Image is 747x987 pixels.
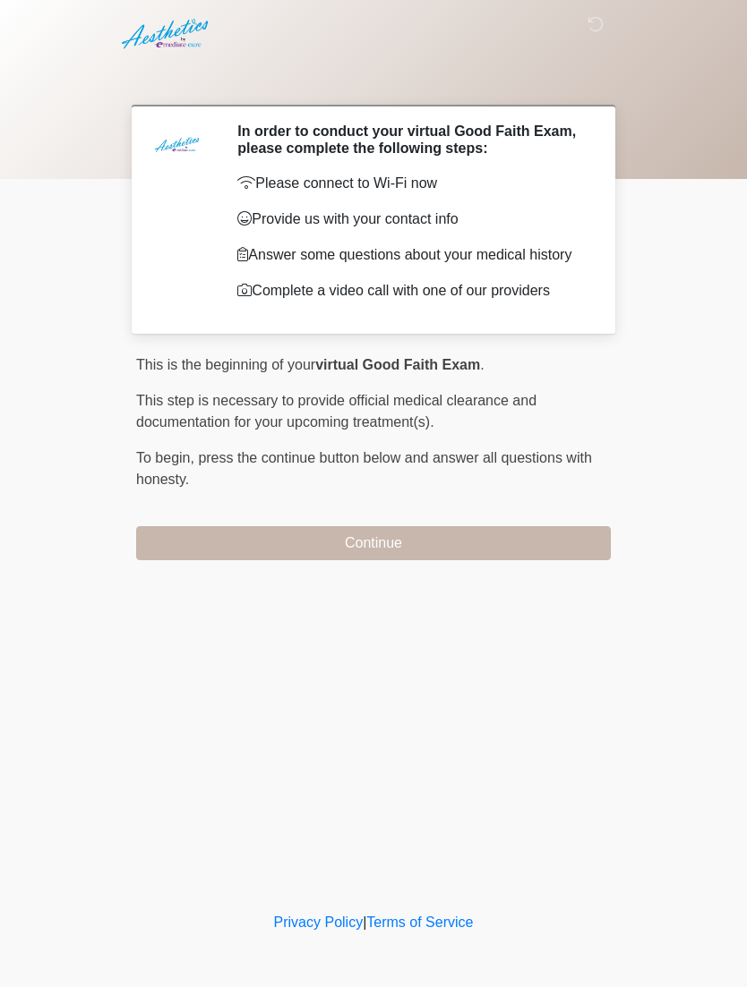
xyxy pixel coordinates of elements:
[237,208,584,230] p: Provide us with your contact info
[480,357,484,372] span: .
[237,173,584,194] p: Please connect to Wi-Fi now
[123,64,624,98] h1: ‎ ‎ ‎
[136,393,537,430] span: This step is necessary to provide official medical clearance and documentation for your upcoming ...
[136,526,611,560] button: Continue
[136,450,198,465] span: To begin,
[150,123,203,176] img: Agent Avatar
[237,244,584,266] p: Answer some questions about your medical history
[237,280,584,302] p: Complete a video call with one of our providers
[237,123,584,157] h2: In order to conduct your virtual Good Faith Exam, please complete the following steps:
[118,13,216,55] img: Aesthetics by Emediate Cure Logo
[315,357,480,372] strong: virtual Good Faith Exam
[366,915,473,930] a: Terms of Service
[136,450,592,487] span: press the continue button below and answer all questions with honesty.
[274,915,364,930] a: Privacy Policy
[136,357,315,372] span: This is the beginning of your
[363,915,366,930] a: |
